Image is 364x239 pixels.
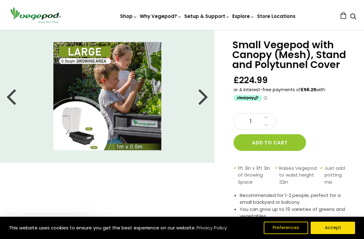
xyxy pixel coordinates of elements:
a: Increase quantity by 1 [263,113,270,122]
span: 1ft 3in x 3ft 3in of Growing Space [238,165,271,186]
span: 1 [240,117,261,126]
a: Store Locations [257,13,296,19]
span: £224.99 [234,75,268,86]
button: Accept [311,222,355,234]
img: Small Vegepod with Canopy (Mesh), Stand and Polytunnel Cover [53,42,161,150]
span: Raises Vegepod to waist height 32in [279,165,317,186]
a: Search [350,14,356,20]
span: This website uses cookies to ensure you get the best experience on our website. [9,224,196,231]
img: Vegepod [8,6,63,24]
a: Decrease quantity by 1 [263,121,270,129]
h1: Small Vegepod with Canopy (Mesh), Stand and Polytunnel Cover [232,40,349,70]
a: Explore [232,13,254,19]
li: You can grow up to 15 varieties of greens and vegetables. [240,206,349,220]
li: Recommended for 1-2 people, perfect for a small backyard or balcony [240,192,349,206]
span: Just add potting mix [325,165,345,186]
button: Add to cart [234,134,306,151]
button: Preferences [264,222,308,234]
a: Shop [120,13,137,19]
a: Why Vegepod? [140,13,182,19]
a: Privacy Policy (opens in a new tab) [196,222,228,233]
a: Setup & Support [184,13,230,19]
